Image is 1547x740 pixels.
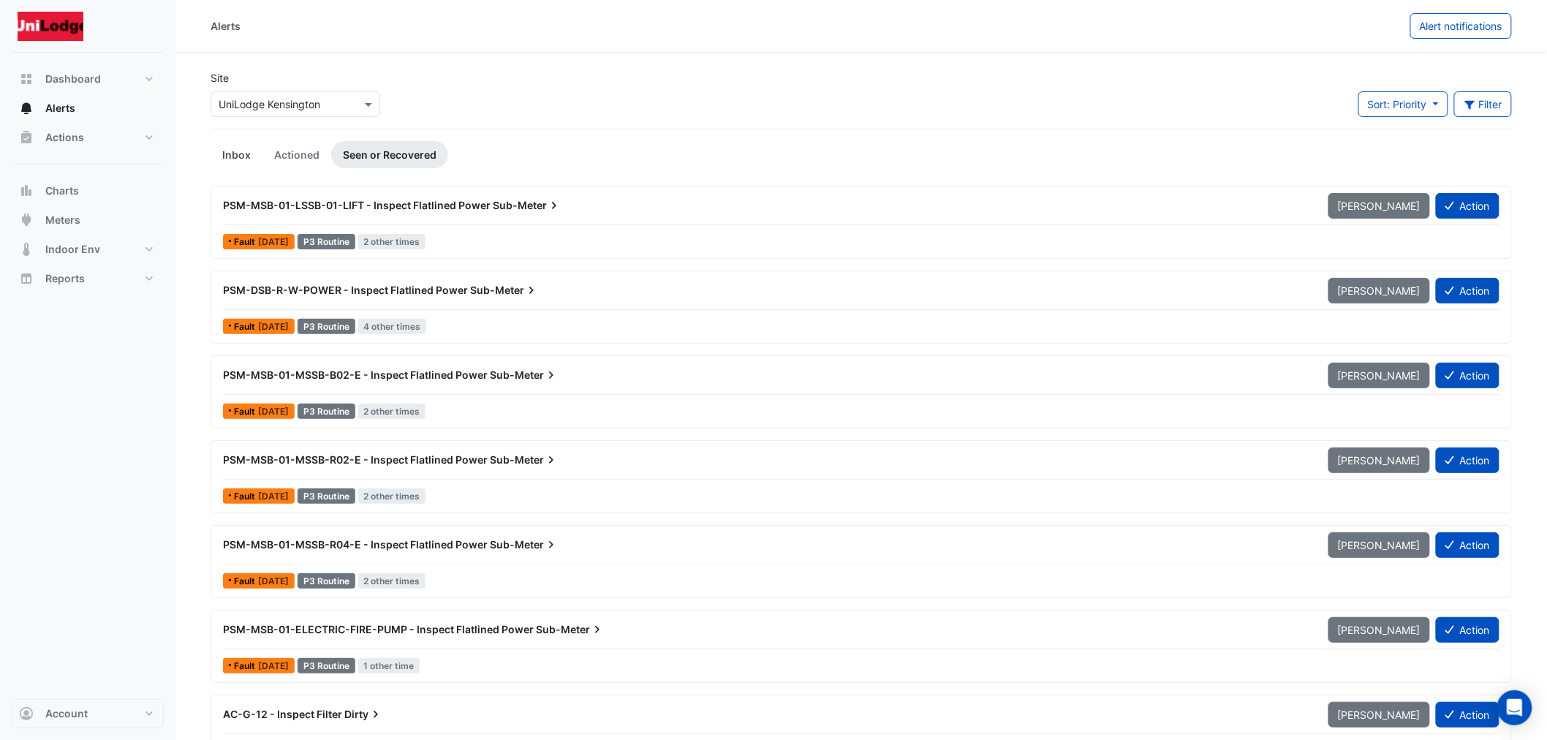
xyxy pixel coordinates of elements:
[1358,91,1448,117] button: Sort: Priority
[223,369,488,381] span: PSM-MSB-01-MSSB-B02-E - Inspect Flatlined Power
[1410,13,1512,39] button: Alert notifications
[1328,532,1430,558] button: [PERSON_NAME]
[45,706,88,721] span: Account
[12,205,164,235] button: Meters
[45,242,100,257] span: Indoor Env
[1368,98,1427,110] span: Sort: Priority
[1338,369,1421,382] span: [PERSON_NAME]
[493,198,561,213] span: Sub-Meter
[223,538,488,551] span: PSM-MSB-01-MSSB-R04-E - Inspect Flatlined Power
[211,70,229,86] label: Site
[223,199,491,211] span: PSM-MSB-01-LSSB-01-LIFT - Inspect Flatlined Power
[12,94,164,123] button: Alerts
[358,404,426,419] span: 2 other times
[1436,532,1499,558] button: Action
[19,101,34,116] app-icon: Alerts
[223,708,342,720] span: AC-G-12 - Inspect Filter
[1328,363,1430,388] button: [PERSON_NAME]
[19,72,34,86] app-icon: Dashboard
[358,658,420,673] span: 1 other time
[298,573,355,589] div: P3 Routine
[1338,200,1421,212] span: [PERSON_NAME]
[12,235,164,264] button: Indoor Env
[344,707,383,722] span: Dirty
[358,319,427,334] span: 4 other times
[234,238,258,246] span: Fault
[12,264,164,293] button: Reports
[490,368,559,382] span: Sub-Meter
[1436,448,1499,473] button: Action
[1436,617,1499,643] button: Action
[1328,448,1430,473] button: [PERSON_NAME]
[45,271,85,286] span: Reports
[234,577,258,586] span: Fault
[358,573,426,589] span: 2 other times
[298,488,355,504] div: P3 Routine
[298,234,355,249] div: P3 Routine
[211,141,262,168] a: Inbox
[1338,284,1421,297] span: [PERSON_NAME]
[12,123,164,152] button: Actions
[358,234,426,249] span: 2 other times
[1338,539,1421,551] span: [PERSON_NAME]
[234,322,258,331] span: Fault
[19,271,34,286] app-icon: Reports
[18,12,83,41] img: Company Logo
[19,213,34,227] app-icon: Meters
[211,18,241,34] div: Alerts
[258,321,289,332] span: Sat 20-Sep-2025 15:15 AEST
[1328,193,1430,219] button: [PERSON_NAME]
[1436,363,1499,388] button: Action
[234,407,258,416] span: Fault
[470,283,539,298] span: Sub-Meter
[45,130,84,145] span: Actions
[223,284,468,296] span: PSM-DSB-R-W-POWER - Inspect Flatlined Power
[262,141,331,168] a: Actioned
[536,622,605,637] span: Sub-Meter
[298,658,355,673] div: P3 Routine
[19,184,34,198] app-icon: Charts
[234,662,258,671] span: Fault
[1328,617,1430,643] button: [PERSON_NAME]
[258,406,289,417] span: Fri 19-Sep-2025 01:15 AEST
[19,242,34,257] app-icon: Indoor Env
[1436,278,1499,303] button: Action
[1338,624,1421,636] span: [PERSON_NAME]
[223,623,534,635] span: PSM-MSB-01-ELECTRIC-FIRE-PUMP - Inspect Flatlined Power
[298,319,355,334] div: P3 Routine
[490,453,559,467] span: Sub-Meter
[45,184,79,198] span: Charts
[1338,454,1421,467] span: [PERSON_NAME]
[1497,690,1532,725] div: Open Intercom Messenger
[490,537,559,552] span: Sub-Meter
[258,660,289,671] span: Fri 29-Aug-2025 14:30 AEST
[1338,709,1421,721] span: [PERSON_NAME]
[45,213,80,227] span: Meters
[298,404,355,419] div: P3 Routine
[1420,20,1502,32] span: Alert notifications
[1454,91,1513,117] button: Filter
[258,491,289,502] span: Thu 04-Sep-2025 21:30 AEST
[12,64,164,94] button: Dashboard
[12,699,164,728] button: Account
[19,130,34,145] app-icon: Actions
[45,72,101,86] span: Dashboard
[1328,702,1430,728] button: [PERSON_NAME]
[1328,278,1430,303] button: [PERSON_NAME]
[1436,193,1499,219] button: Action
[358,488,426,504] span: 2 other times
[258,236,289,247] span: Sun 21-Sep-2025 00:45 AEST
[12,176,164,205] button: Charts
[223,453,488,466] span: PSM-MSB-01-MSSB-R02-E - Inspect Flatlined Power
[1436,702,1499,728] button: Action
[331,141,448,168] a: Seen or Recovered
[258,575,289,586] span: Thu 04-Sep-2025 21:15 AEST
[45,101,75,116] span: Alerts
[234,492,258,501] span: Fault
